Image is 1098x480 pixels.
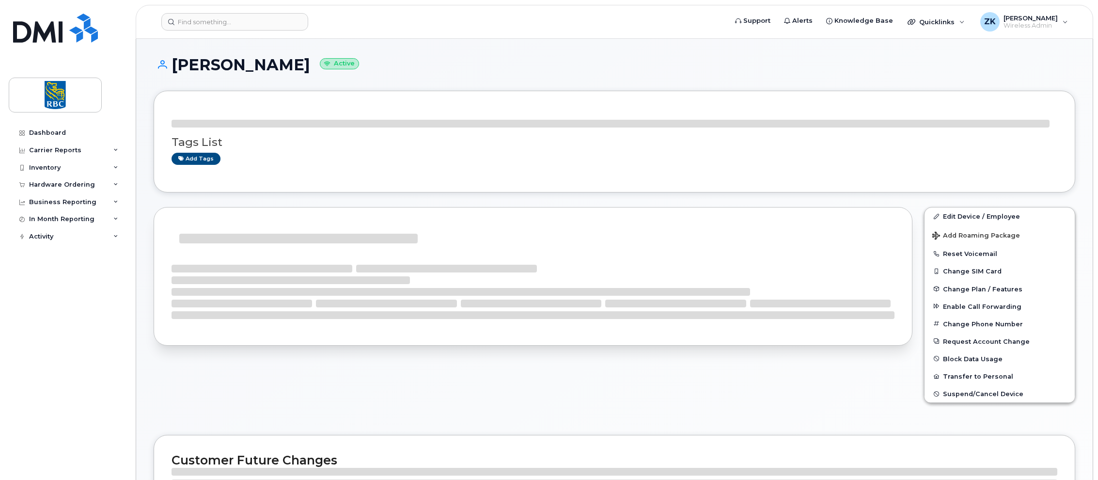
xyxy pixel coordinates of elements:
[320,58,359,69] small: Active
[925,333,1075,350] button: Request Account Change
[925,368,1075,385] button: Transfer to Personal
[172,136,1057,148] h3: Tags List
[925,385,1075,402] button: Suspend/Cancel Device
[943,285,1022,292] span: Change Plan / Features
[925,225,1075,245] button: Add Roaming Package
[154,56,1075,73] h1: [PERSON_NAME]
[925,262,1075,280] button: Change SIM Card
[925,350,1075,368] button: Block Data Usage
[943,303,1021,310] span: Enable Call Forwarding
[932,232,1020,241] span: Add Roaming Package
[925,208,1075,225] a: Edit Device / Employee
[172,453,1057,467] h2: Customer Future Changes
[943,390,1023,398] span: Suspend/Cancel Device
[172,153,220,165] a: Add tags
[925,315,1075,333] button: Change Phone Number
[925,245,1075,262] button: Reset Voicemail
[925,298,1075,315] button: Enable Call Forwarding
[925,280,1075,298] button: Change Plan / Features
